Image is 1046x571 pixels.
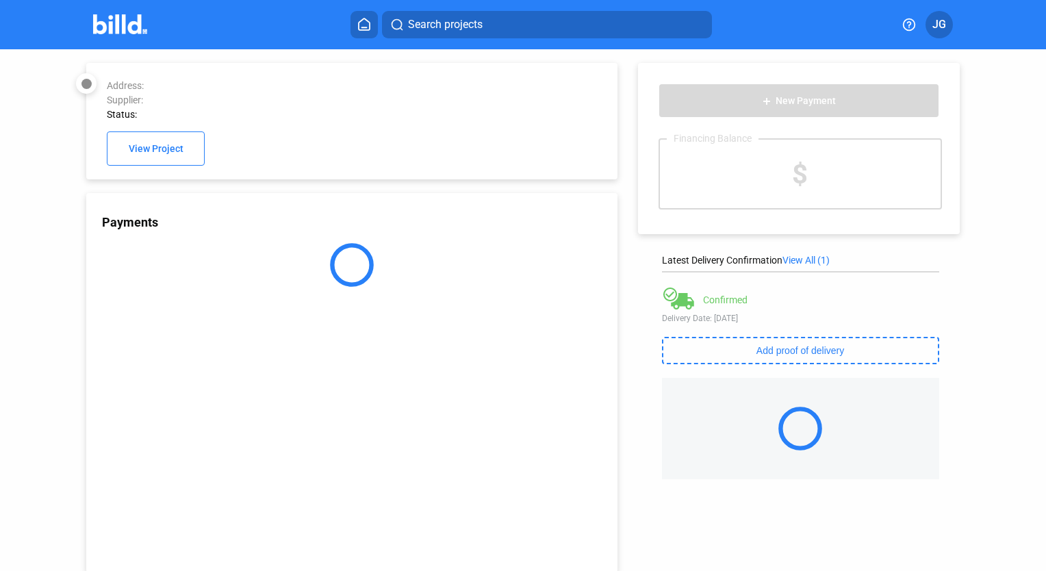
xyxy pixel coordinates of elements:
[129,144,183,155] span: View Project
[107,94,498,105] div: Supplier:
[782,255,830,266] span: View All (1)
[102,215,617,229] div: Payments
[932,16,946,33] span: JG
[662,314,939,323] div: Delivery Date: [DATE]
[667,133,758,144] div: Financing Balance
[382,11,712,38] button: Search projects
[662,255,939,266] div: Latest Delivery Confirmation
[703,294,748,305] div: Confirmed
[756,345,844,356] span: Add proof of delivery
[776,96,836,107] span: New Payment
[662,337,939,364] button: Add proof of delivery
[107,109,498,120] div: Status:
[107,80,498,91] div: Address:
[926,11,953,38] button: JG
[660,140,941,208] div: $
[93,14,147,34] img: Billd Company Logo
[107,131,205,166] button: View Project
[761,96,772,107] mat-icon: add
[408,16,483,33] span: Search projects
[659,84,939,118] button: New Payment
